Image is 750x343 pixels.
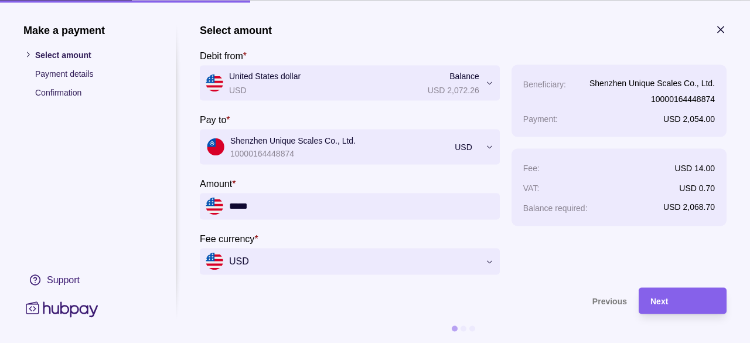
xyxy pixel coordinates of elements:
[663,114,715,123] p: USD 2,054.00
[639,287,727,314] button: Next
[23,267,152,292] a: Support
[200,23,272,36] h1: Select amount
[200,48,247,62] label: Debit from
[35,67,152,80] p: Payment details
[592,297,627,306] span: Previous
[650,297,668,306] span: Next
[200,176,236,190] label: Amount
[206,198,223,215] img: us
[229,193,494,219] input: amount
[200,50,243,60] p: Debit from
[523,203,588,212] p: Balance required :
[523,183,540,192] p: VAT :
[523,114,558,123] p: Payment :
[35,48,152,61] p: Select amount
[200,231,258,245] label: Fee currency
[675,163,715,172] p: USD 14.00
[200,112,230,126] label: Pay to
[200,233,254,243] p: Fee currency
[230,134,449,147] p: Shenzhen Unique Scales Co., Ltd.
[47,273,80,286] div: Support
[35,86,152,99] p: Confirmation
[523,163,540,172] p: Fee :
[523,79,566,89] p: Beneficiary :
[23,23,152,36] h1: Make a payment
[589,76,715,89] p: Shenzhen Unique Scales Co., Ltd.
[663,202,715,211] p: USD 2,068.70
[679,183,715,192] p: USD 0.70
[200,287,627,314] button: Previous
[200,178,232,188] p: Amount
[200,114,226,124] p: Pay to
[207,138,224,155] img: tw
[589,92,715,105] p: 10000164448874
